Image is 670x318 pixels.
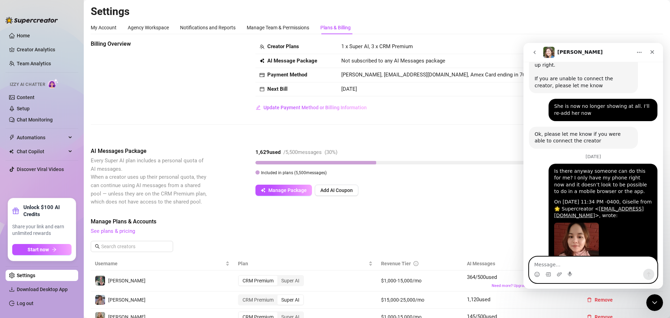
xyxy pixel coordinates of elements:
span: Included in plans ( 5,500 messages) [261,170,327,175]
button: Start recording [44,229,50,234]
button: Gif picker [22,229,28,234]
a: Home [17,33,30,38]
div: Kimora says… [6,121,134,298]
img: logo-BBDzfeDw.svg [6,17,58,24]
span: Username [95,260,224,267]
button: Emoji picker [11,229,16,234]
img: Giselle [31,180,75,224]
th: Plan [234,257,377,271]
span: Share your link and earn unlimited rewards [12,223,72,237]
span: gift [12,207,19,214]
span: Update Payment Method or Billing Information [263,105,367,110]
span: Automations [17,132,66,143]
iframe: Intercom live chat [523,43,663,289]
h2: Settings [91,5,663,18]
div: Super AI [277,295,303,305]
a: Chat Monitoring [17,117,53,123]
span: Remove [595,297,613,303]
strong: Payment Method [267,72,307,78]
strong: Unlock $100 AI Credits [23,204,72,218]
div: Plans & Billing [320,24,351,31]
span: Chat Copilot [17,146,66,157]
div: My Account [91,24,117,31]
span: Plan [238,260,367,267]
strong: AI Message Package [267,58,317,64]
span: 364 / 500 used [467,273,573,282]
button: Update Payment Method or Billing Information [255,102,367,113]
span: Add AI Coupon [320,187,353,193]
th: AI Messages [463,257,577,271]
span: Not subscribed to any AI Messages package [341,57,445,65]
div: segmented control [238,275,304,286]
iframe: Intercom live chat [646,294,663,311]
span: [PERSON_NAME], [EMAIL_ADDRESS][DOMAIN_NAME], Amex Card ending in 7634 [341,72,531,78]
input: Search creators [101,243,163,250]
a: Creator Analytics [17,44,73,55]
div: segmented control [238,294,304,305]
span: [DATE] [341,86,357,92]
span: AI Messages Package [91,147,208,155]
div: On [DATE] 11:34 PM -0400, Giselle from 🌟 Supercreator < >, wrote: [31,156,128,176]
button: Need more? Upgrade to Super AI [467,283,573,288]
span: Billing Overview [91,40,208,48]
button: Remove [581,294,618,305]
a: Content [17,95,35,100]
td: $15,000-25,000/mo [377,291,463,309]
span: ( 30 %) [325,149,337,155]
span: arrow-right [52,247,57,252]
button: Start nowarrow-right [12,244,72,255]
div: Is there anyway someone can do this for me? I only have my phone right now and it doesn’t look to... [31,125,128,152]
a: Log out [17,301,33,306]
button: Add AI Coupon [315,185,358,196]
button: Manage Package [255,185,312,196]
strong: 1,629 used [255,149,281,155]
img: Chat Copilot [9,149,14,154]
div: Is there anyway someone can do this for me? I only have my phone right now and it doesn’t look to... [25,121,134,293]
a: Setup [17,106,30,111]
span: Izzy AI Chatter [10,81,45,88]
a: See plans & pricing [91,228,135,234]
span: / 5,500 messages [283,149,322,155]
td: $1,000-15,000/mo [377,271,463,291]
span: Download Desktop App [17,287,68,292]
span: credit-card [260,73,265,77]
div: Agency Workspace [128,24,169,31]
span: calendar [260,87,265,91]
span: info-circle [414,261,418,266]
span: Start now [28,247,49,252]
span: [PERSON_NAME] [108,278,146,283]
img: Sara [95,295,105,305]
span: Manage Plans & Accounts [91,217,569,226]
span: 1,120 used [467,296,490,303]
span: 1 x Super AI, 3 x CRM Premium [341,43,413,50]
span: thunderbolt [9,135,15,140]
span: edit [256,105,261,110]
span: team [260,44,265,49]
img: Elise [95,276,105,286]
button: Send a message… [120,226,131,237]
div: CRM Premium [239,295,277,305]
a: [EMAIL_ADDRESS][DOMAIN_NAME] [31,163,120,176]
button: Upload attachment [33,229,39,234]
span: [PERSON_NAME] [108,297,146,303]
span: search [95,244,100,249]
span: Need more? Upgrade to Super AI [492,283,548,288]
div: Manage Team & Permissions [247,24,309,31]
img: AI Chatter [48,79,59,89]
div: Super AI [277,276,303,286]
span: Every Super AI plan includes a personal quota of AI messages. When a creator uses up their person... [91,157,207,205]
span: Revenue Tier [381,261,411,266]
strong: Next Bill [267,86,288,92]
div: CRM Premium [239,276,277,286]
textarea: Message… [6,214,134,226]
